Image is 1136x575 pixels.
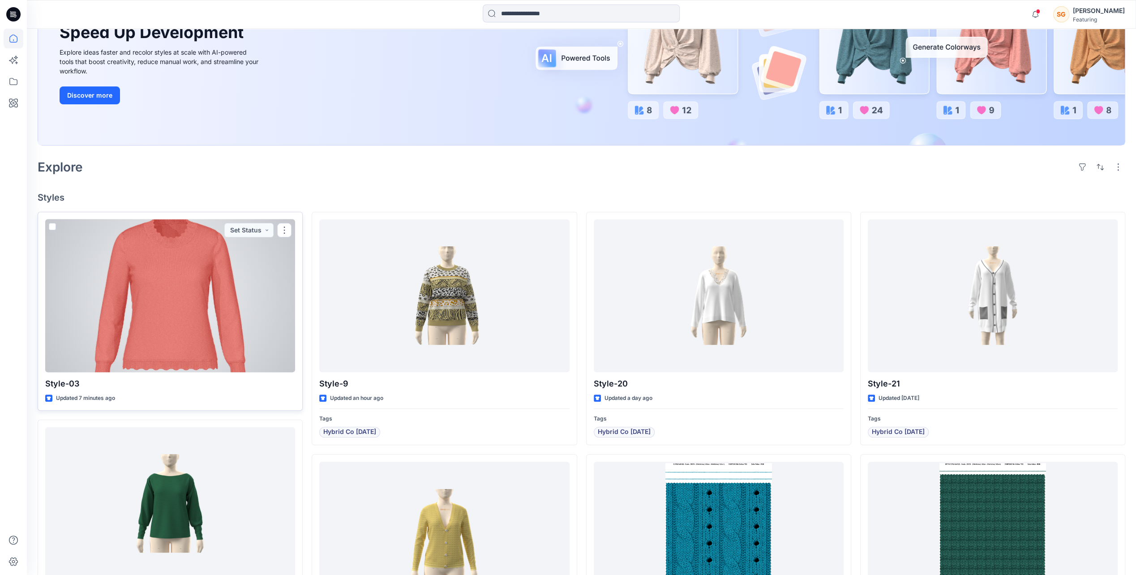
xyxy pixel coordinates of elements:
p: Style-03 [45,378,295,390]
p: Updated a day ago [604,394,652,403]
div: [PERSON_NAME] [1073,5,1125,16]
span: Hybrid Co [DATE] [323,427,376,438]
button: Discover more [60,86,120,104]
div: Explore ideas faster and recolor styles at scale with AI-powered tools that boost creativity, red... [60,47,261,76]
p: Style-9 [319,378,569,390]
a: Style-20 [594,219,844,372]
p: Style-20 [594,378,844,390]
a: Style-21 [868,219,1118,372]
span: Hybrid Co [DATE] [872,427,925,438]
p: Tags [319,414,569,424]
a: Discover more [60,86,261,104]
p: Updated 7 minutes ago [56,394,115,403]
h4: Styles [38,192,1125,203]
div: SG [1053,6,1069,22]
div: Featuring [1073,16,1125,23]
p: Updated an hour ago [330,394,383,403]
p: Tags [594,414,844,424]
a: Style-03 [45,219,295,372]
p: Tags [868,414,1118,424]
p: Style-21 [868,378,1118,390]
a: Style-9 [319,219,569,372]
h2: Explore [38,160,83,174]
span: Hybrid Co [DATE] [598,427,651,438]
p: Updated [DATE] [879,394,919,403]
